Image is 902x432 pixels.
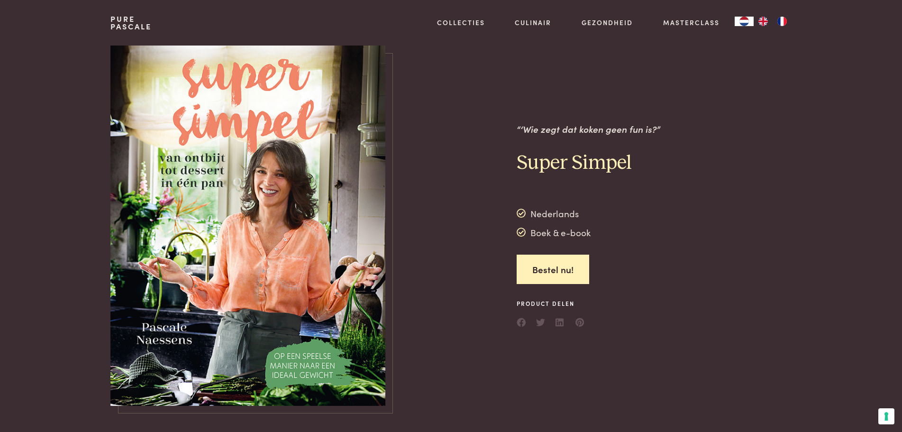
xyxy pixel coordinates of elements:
[754,17,773,26] a: EN
[773,17,792,26] a: FR
[437,18,485,28] a: Collecties
[735,17,754,26] div: Language
[754,17,792,26] ul: Language list
[517,225,591,239] div: Boek & e-book
[517,206,591,221] div: Nederlands
[517,299,585,308] span: Product delen
[517,255,589,285] a: Bestel nu!
[517,122,660,136] p: “‘Wie zegt dat koken geen fun is?”
[110,46,385,406] img: https://admin.purepascale.com/wp-content/uploads/2024/06/LowRes_Cover_Super_Simpel.jpg
[515,18,551,28] a: Culinair
[663,18,720,28] a: Masterclass
[582,18,633,28] a: Gezondheid
[735,17,792,26] aside: Language selected: Nederlands
[110,15,152,30] a: PurePascale
[517,151,660,176] h2: Super Simpel
[878,408,894,424] button: Uw voorkeuren voor toestemming voor trackingtechnologieën
[735,17,754,26] a: NL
